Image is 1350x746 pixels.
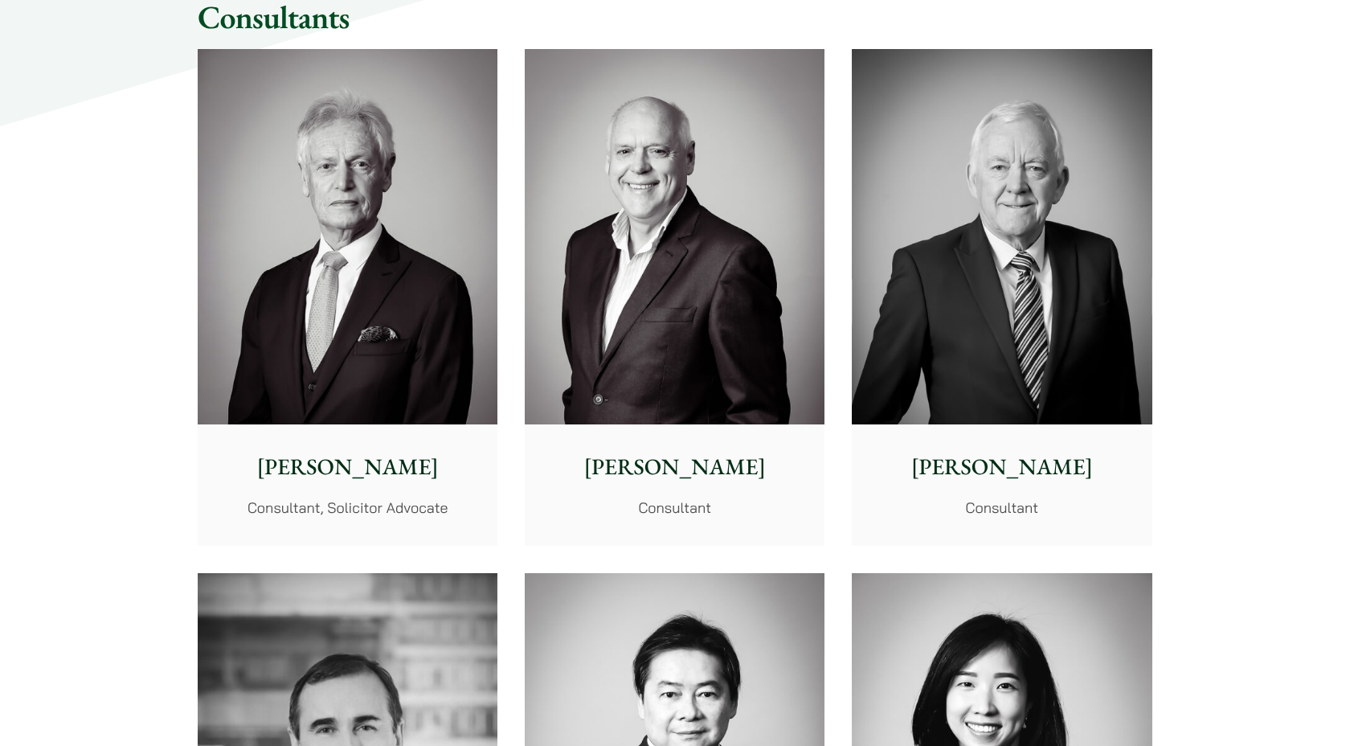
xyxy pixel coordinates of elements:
p: [PERSON_NAME] [211,450,485,484]
p: Consultant, Solicitor Advocate [211,497,485,519]
p: Consultant [538,497,812,519]
p: [PERSON_NAME] [538,450,812,484]
a: [PERSON_NAME] Consultant, Solicitor Advocate [198,49,497,546]
p: [PERSON_NAME] [865,450,1139,484]
a: [PERSON_NAME] Consultant [525,49,824,546]
a: [PERSON_NAME] Consultant [852,49,1152,546]
p: Consultant [865,497,1139,519]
